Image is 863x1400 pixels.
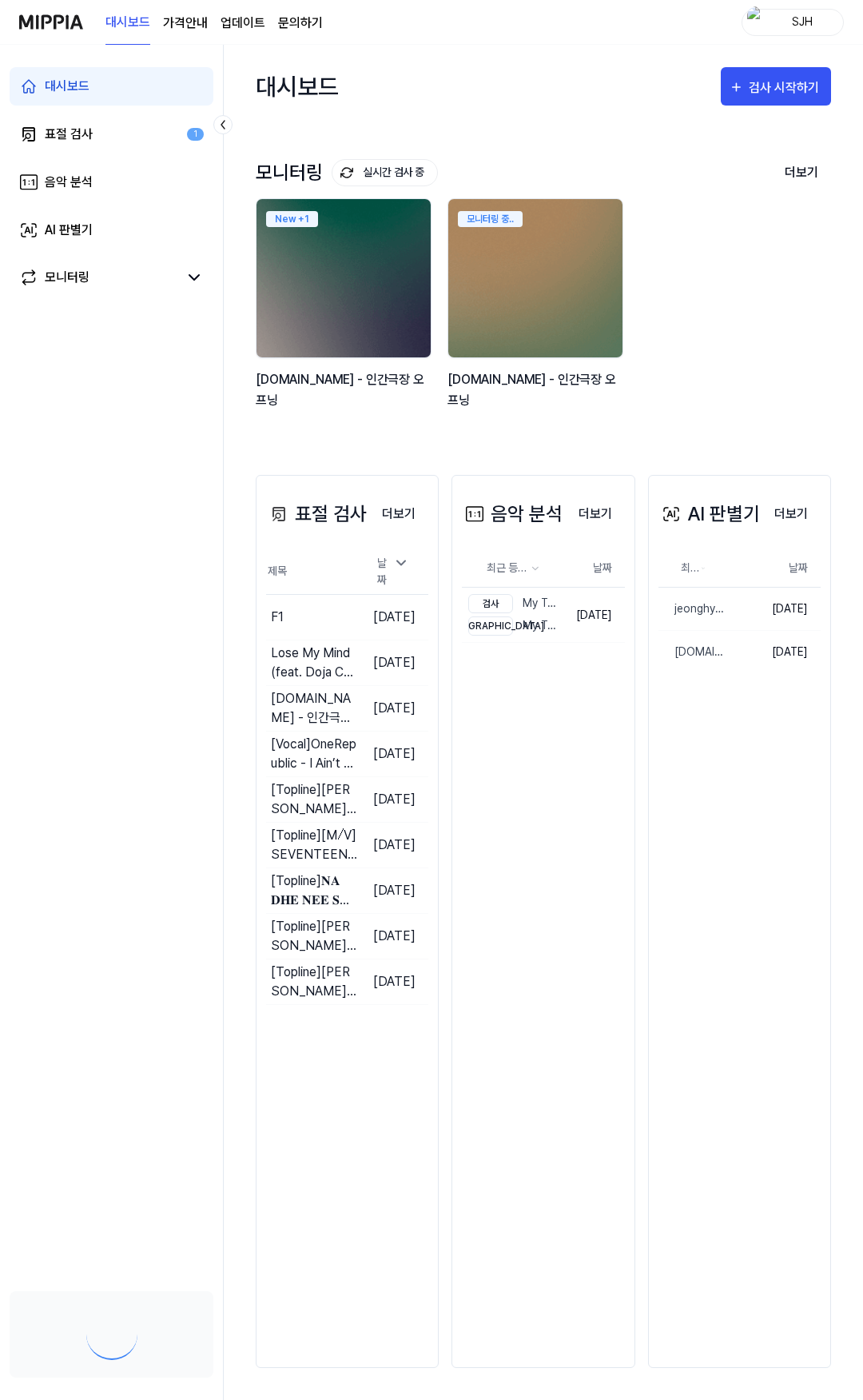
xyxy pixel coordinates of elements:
[742,9,844,36] button: profileSJH
[728,588,821,631] td: [DATE]
[358,776,428,822] td: [DATE]
[271,644,358,682] div: Lose My Mind (feat. Doja Cat) (From F1® The Movie)
[448,199,622,357] img: backgroundIamge
[566,498,625,530] button: 더보기
[658,588,728,630] a: jeonghyeon & Noisy Choice - Too Far | Future House | NCS - Copyright Free Music
[358,731,428,776] td: [DATE]
[358,822,428,868] td: [DATE]
[566,497,625,530] a: 더보기
[256,369,435,410] div: [DOMAIN_NAME] - 인간극장 오프닝
[462,588,563,642] a: 검사My Test1[DEMOGRAPHIC_DATA]My Test2
[458,211,523,227] div: 모니터링 중..
[10,211,213,249] a: AI 판별기
[45,125,93,144] div: 표절 검사
[271,826,358,864] div: [Topline] [M⧸V] SEVENTEEN(세븐틴) - 울고 싶지 않아 (Don't Wanna Cry)
[462,500,563,528] div: 음악 분석
[266,549,358,595] th: 제목
[762,498,821,530] button: 더보기
[163,14,208,33] button: 가격안내
[371,550,416,593] div: 날짜
[658,644,728,660] div: [DOMAIN_NAME] - 인간극장 오프닝
[266,500,367,528] div: 표절 검사
[468,616,559,636] div: My Test2
[332,159,438,186] button: 실시간 검사 중
[358,594,428,640] td: [DATE]
[728,631,821,674] td: [DATE]
[468,594,559,613] div: My Test1
[105,1,150,45] a: 대시보드
[721,67,831,106] button: 검사 시작하기
[271,608,284,627] div: F1
[45,268,89,287] div: 모니터링
[266,211,318,227] div: New + 1
[187,128,204,142] div: 1
[271,780,358,819] div: [Topline] [PERSON_NAME] - Galway Girl [Official Lyric Video]
[658,600,728,617] div: jeonghyeon & Noisy Choice - Too Far | Future House | NCS - Copyright Free Music
[358,868,428,913] td: [DATE]
[447,198,626,427] a: 모니터링 중..backgroundIamge[DOMAIN_NAME] - 인간극장 오프닝
[45,221,93,240] div: AI 판별기
[10,115,213,154] a: 표절 검사1
[10,67,213,106] a: 대시보드
[749,78,823,98] div: 검사 시작하기
[771,13,833,30] div: SJH
[45,173,93,192] div: 음악 분석
[19,268,178,287] a: 모니터링
[271,917,358,955] div: [Topline] [PERSON_NAME] - Everytime You Go Away (Official Video
[271,689,358,728] div: [DOMAIN_NAME] - 인간극장 오프닝
[658,631,728,673] a: [DOMAIN_NAME] - 인간극장 오프닝
[256,159,438,186] div: 모니터링
[10,163,213,201] a: 음악 분석
[468,594,513,613] div: 검사
[468,616,513,636] div: [DEMOGRAPHIC_DATA]
[271,963,358,1001] div: [Topline] [PERSON_NAME] - Back At One (Short Version) (Official Music Video)
[772,156,831,189] button: 더보기
[747,6,766,38] img: profile
[762,497,821,530] a: 더보기
[256,61,339,112] div: 대시보드
[358,959,428,1004] td: [DATE]
[358,640,428,685] td: [DATE]
[278,14,323,33] a: 문의하기
[45,77,89,96] div: 대시보드
[256,198,435,427] a: New +1backgroundIamge[DOMAIN_NAME] - 인간극장 오프닝
[358,685,428,731] td: [DATE]
[340,166,353,179] img: monitoring Icon
[563,588,625,643] td: [DATE]
[257,199,431,357] img: backgroundIamge
[369,498,428,530] button: 더보기
[658,500,760,528] div: AI 판별기
[728,549,821,588] th: 날짜
[221,14,265,33] a: 업데이트
[358,913,428,959] td: [DATE]
[447,369,626,410] div: [DOMAIN_NAME] - 인간극장 오프닝
[271,872,358,910] div: [Topline] 𝐍𝐀𝐃𝐇𝐄 𝐍𝐄𝐄 𝐒𝐀𝐈𝐍𝐘𝐀𝐍𝐈𝐑𝐀 𝐏𝐎𝐋𝐄 ｜ 𝐌𝐚𝐫𝐢𝐚𝐧 ｜ 𝐅𝐫 𝐒𝐡𝐚𝐣𝐢 𝐓𝐡𝐮𝐦
[369,497,428,530] a: 더보기
[271,735,358,773] div: [Vocal] OneRepublic - I Ain’t Worried (From “Top Gun： Mave
[563,549,625,588] th: 날짜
